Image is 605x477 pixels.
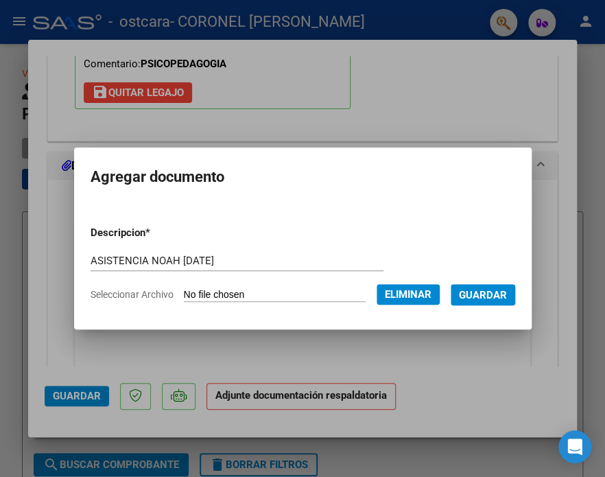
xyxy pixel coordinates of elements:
[91,164,515,190] h2: Agregar documento
[451,284,515,305] button: Guardar
[385,288,431,301] span: Eliminar
[91,225,218,241] p: Descripcion
[91,289,174,300] span: Seleccionar Archivo
[377,284,440,305] button: Eliminar
[459,289,507,301] span: Guardar
[558,430,591,463] div: Open Intercom Messenger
